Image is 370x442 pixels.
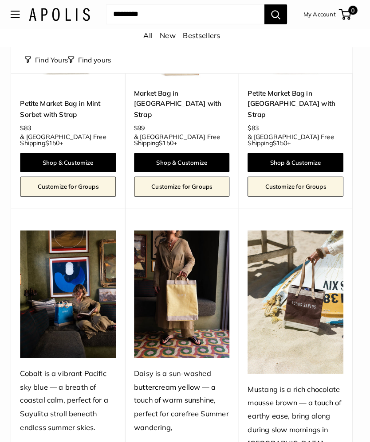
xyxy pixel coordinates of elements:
[138,121,149,129] span: $99
[138,150,232,168] a: Shop & Customize
[249,121,260,129] span: $83
[111,4,266,24] input: Search...
[339,9,350,19] a: 0
[27,150,121,168] a: Shop & Customize
[74,52,116,65] button: Filter collection
[249,225,343,365] img: Mustang is a rich chocolate mousse brown — a touch of earthy ease, bring along during slow mornin...
[138,131,232,143] span: & [GEOGRAPHIC_DATA] Free Shipping +
[18,11,27,18] button: Open menu
[27,131,121,143] span: & [GEOGRAPHIC_DATA] Free Shipping +
[274,136,288,144] span: $150
[348,6,357,15] span: 0
[164,30,179,39] a: New
[163,136,177,144] span: $150
[7,408,95,435] iframe: Sign Up via Text for Offers
[304,9,335,19] a: My Account
[249,150,343,168] a: Shop & Customize
[148,30,157,39] a: All
[31,52,74,65] button: Find Yours
[186,30,223,39] a: Bestsellers
[27,96,121,117] a: Petite Market Bag in Mint Sorbet with Strap
[249,173,343,192] a: Customize for Groups
[27,173,121,192] a: Customize for Groups
[138,359,232,425] div: Daisy is a sun-washed buttercream yellow — a touch of warm sunshine, perfect for carefree Summer ...
[138,173,232,192] a: Customize for Groups
[51,136,66,144] span: $150
[27,359,121,425] div: Cobalt is a vibrant Pacific sky blue — a breath of coastal calm, perfect for a Sayulita stroll be...
[266,4,288,24] button: Search
[27,225,121,350] img: Cobalt is a vibrant Pacific sky blue — a breath of coastal calm, perfect for a Sayulita stroll be...
[35,8,95,21] img: Apolis
[138,86,232,117] a: Market Bag in [GEOGRAPHIC_DATA] with Strap
[249,131,343,143] span: & [GEOGRAPHIC_DATA] Free Shipping +
[27,121,38,129] span: $83
[138,225,232,350] img: Daisy is a sun-washed buttercream yellow — a touch of warm sunshine, perfect for carefree Summer ...
[249,86,343,117] a: Petite Market Bag in [GEOGRAPHIC_DATA] with Strap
